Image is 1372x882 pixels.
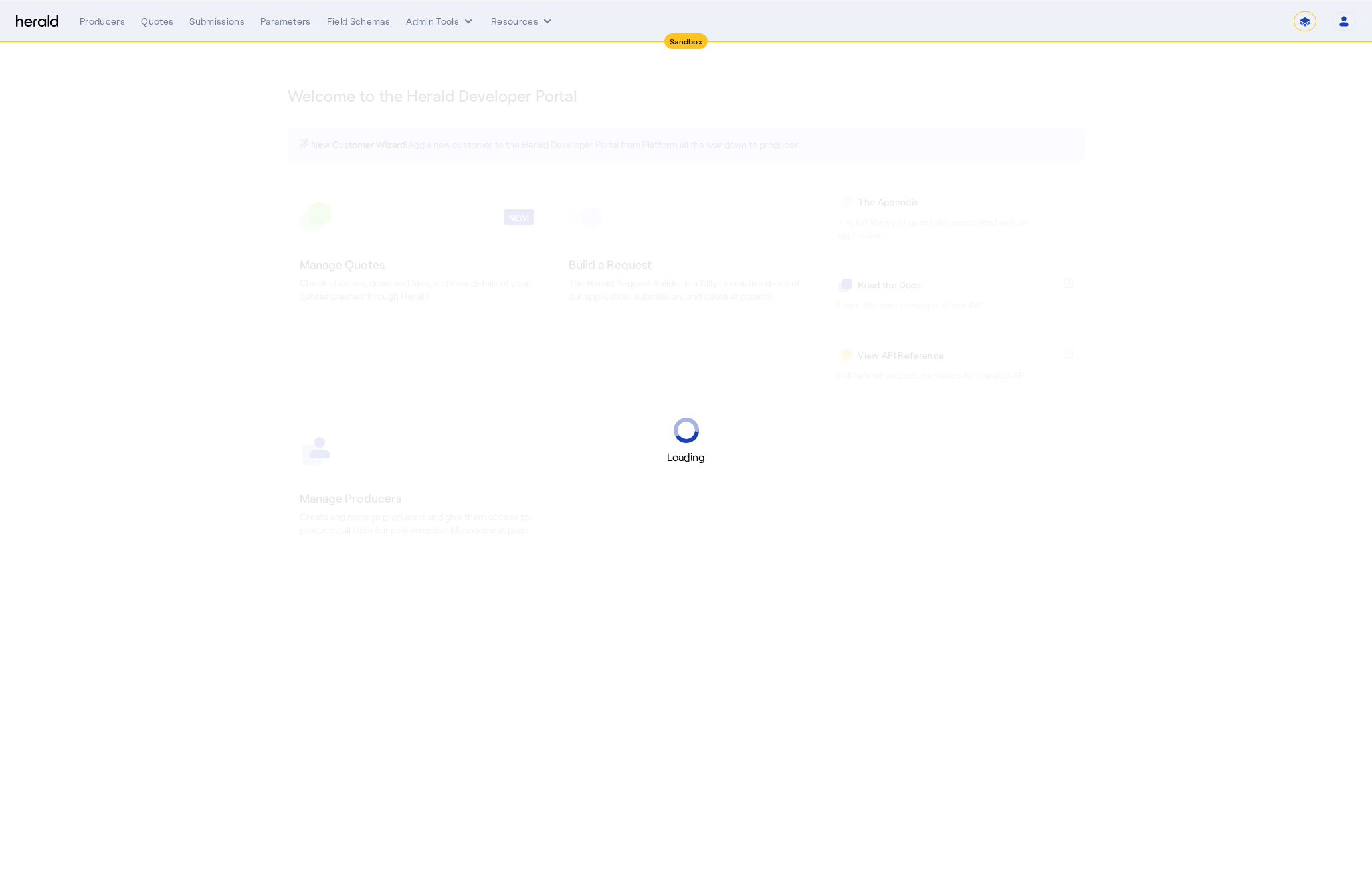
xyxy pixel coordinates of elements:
[327,15,391,28] div: Field Schemas
[406,15,475,28] button: internal dropdown menu
[189,15,245,28] div: Submissions
[16,15,58,28] img: Herald Logo
[664,33,708,49] div: Sandbox
[141,15,173,28] div: Quotes
[260,15,311,28] div: Parameters
[491,15,554,28] button: Resources dropdown menu
[80,15,125,28] div: Producers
